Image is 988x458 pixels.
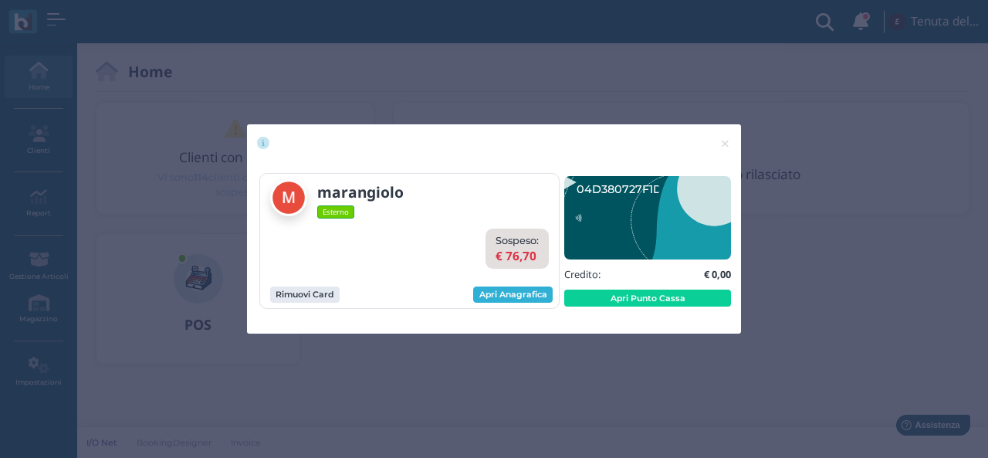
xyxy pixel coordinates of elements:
[270,287,340,304] button: Rimuovi Card
[317,205,355,218] span: Esterno
[496,233,539,248] label: Sospeso:
[473,287,553,304] a: Apri Anagrafica
[719,134,731,154] span: ×
[564,269,601,280] h5: Credito:
[564,290,731,307] button: Apri Punto Cassa
[270,179,451,219] a: marangiolo Esterno
[496,248,536,264] b: € 76,70
[577,182,677,195] text: 04D380727F1D90
[704,267,731,281] b: € 0,00
[46,12,102,24] span: Assistenza
[317,182,404,202] b: marangiolo
[270,179,307,216] img: marangiolo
